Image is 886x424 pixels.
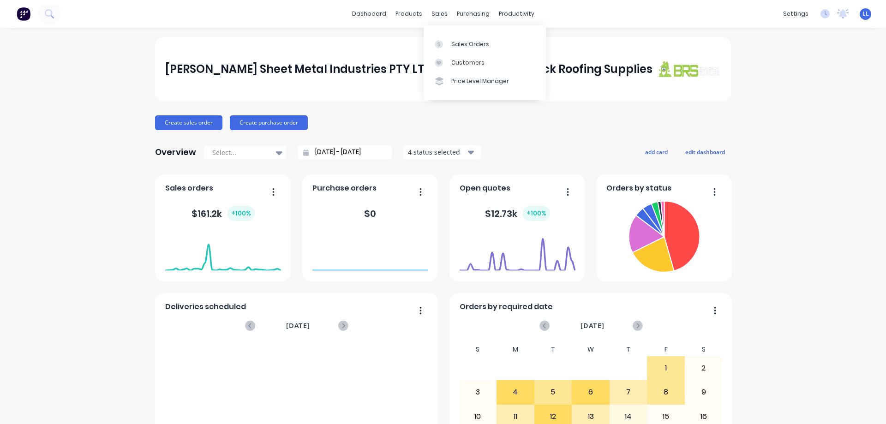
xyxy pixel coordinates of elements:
[452,7,494,21] div: purchasing
[523,206,550,221] div: + 100 %
[427,7,452,21] div: sales
[424,54,546,72] a: Customers
[534,343,572,356] div: T
[403,145,481,159] button: 4 status selected
[451,59,485,67] div: Customers
[679,146,731,158] button: edit dashboard
[610,381,647,404] div: 7
[572,343,610,356] div: W
[581,321,605,331] span: [DATE]
[165,60,653,78] div: [PERSON_NAME] Sheet Metal Industries PTY LTD trading as Brunswick Roofing Supplies
[535,381,572,404] div: 5
[451,77,509,85] div: Price Level Manager
[778,7,813,21] div: settings
[230,115,308,130] button: Create purchase order
[192,206,255,221] div: $ 161.2k
[685,381,722,404] div: 9
[485,206,550,221] div: $ 12.73k
[460,183,510,194] span: Open quotes
[497,381,534,404] div: 4
[497,343,534,356] div: M
[165,301,246,312] span: Deliveries scheduled
[685,343,723,356] div: S
[408,147,466,157] div: 4 status selected
[347,7,391,21] a: dashboard
[647,381,684,404] div: 8
[610,343,647,356] div: T
[17,7,30,21] img: Factory
[424,72,546,90] a: Price Level Manager
[391,7,427,21] div: products
[494,7,539,21] div: productivity
[364,207,376,221] div: $ 0
[656,60,721,78] img: J A Sheet Metal Industries PTY LTD trading as Brunswick Roofing Supplies
[155,143,196,161] div: Overview
[165,183,213,194] span: Sales orders
[572,381,609,404] div: 6
[647,357,684,380] div: 1
[639,146,674,158] button: add card
[862,10,869,18] span: LL
[459,343,497,356] div: S
[685,357,722,380] div: 2
[286,321,310,331] span: [DATE]
[227,206,255,221] div: + 100 %
[647,343,685,356] div: F
[606,183,671,194] span: Orders by status
[424,35,546,53] a: Sales Orders
[312,183,377,194] span: Purchase orders
[460,381,497,404] div: 3
[155,115,222,130] button: Create sales order
[451,40,489,48] div: Sales Orders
